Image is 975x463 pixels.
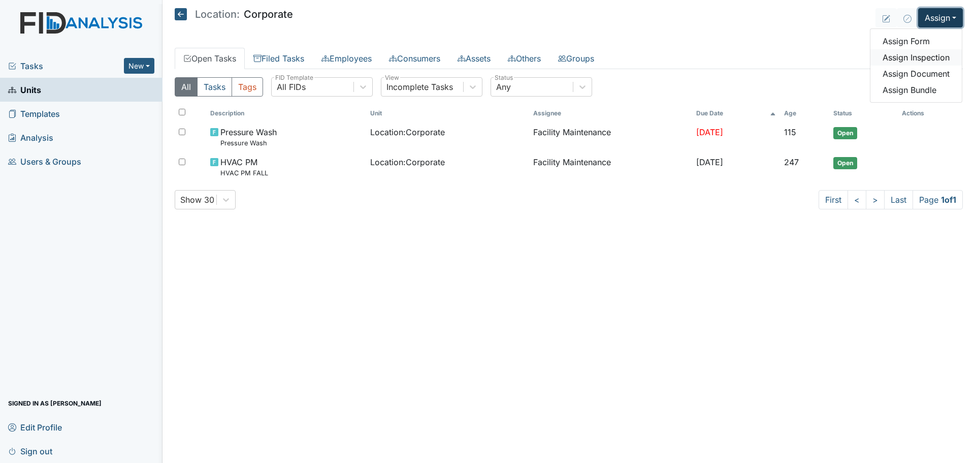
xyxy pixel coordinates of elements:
a: Assign Inspection [870,49,962,66]
span: Templates [8,106,60,121]
th: Toggle SortBy [206,105,366,122]
th: Assignee [529,105,692,122]
span: 115 [784,127,796,137]
a: Tasks [8,60,124,72]
a: Last [884,190,913,209]
span: HVAC PM HVAC PM FALL [220,156,268,178]
span: Location: [195,9,240,19]
a: Groups [549,48,603,69]
span: Location : Corporate [370,156,445,168]
button: Tags [232,77,263,97]
div: Type filter [175,77,263,97]
th: Toggle SortBy [780,105,829,122]
td: Facility Maintenance [529,152,692,182]
span: Location : Corporate [370,126,445,138]
nav: task-pagination [819,190,963,209]
span: [DATE] [696,157,723,167]
div: All FIDs [277,81,306,93]
strong: 1 of 1 [941,195,956,205]
span: Pressure Wash Pressure Wash [220,126,277,148]
span: Units [8,82,41,98]
small: Pressure Wash [220,138,277,148]
a: Assign Bundle [870,82,962,98]
span: Analysis [8,130,53,145]
a: < [848,190,866,209]
a: Filed Tasks [245,48,313,69]
div: Show 30 [180,194,214,206]
button: All [175,77,198,97]
a: Employees [313,48,380,69]
span: Page [913,190,963,209]
a: Open Tasks [175,48,245,69]
button: Tasks [197,77,232,97]
th: Toggle SortBy [366,105,529,122]
span: Sign out [8,443,52,459]
a: First [819,190,848,209]
span: Open [833,127,857,139]
input: Toggle All Rows Selected [179,109,185,115]
div: Open Tasks [175,77,963,209]
a: Assign Document [870,66,962,82]
h5: Corporate [175,8,293,20]
a: > [866,190,885,209]
td: Facility Maintenance [529,122,692,152]
span: Open [833,157,857,169]
span: Users & Groups [8,153,81,169]
span: Edit Profile [8,419,62,435]
th: Toggle SortBy [829,105,898,122]
div: Incomplete Tasks [386,81,453,93]
a: Consumers [380,48,449,69]
a: Assets [449,48,499,69]
span: 247 [784,157,799,167]
button: New [124,58,154,74]
small: HVAC PM FALL [220,168,268,178]
a: Assign Form [870,33,962,49]
th: Toggle SortBy [692,105,780,122]
span: [DATE] [696,127,723,137]
div: Any [496,81,511,93]
a: Others [499,48,549,69]
span: Signed in as [PERSON_NAME] [8,395,102,411]
button: Assign [918,8,963,27]
th: Actions [898,105,949,122]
